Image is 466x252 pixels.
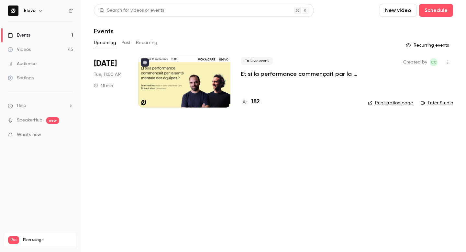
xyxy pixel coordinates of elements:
[136,38,158,48] button: Recurring
[94,27,114,35] h1: Events
[99,7,164,14] div: Search for videos or events
[8,102,73,109] li: help-dropdown-opener
[121,38,131,48] button: Past
[17,117,42,124] a: SpeakerHub
[94,58,117,69] span: [DATE]
[421,100,453,106] a: Enter Studio
[8,32,30,39] div: Events
[8,46,31,53] div: Videos
[94,71,121,78] span: Tue, 11:00 AM
[8,75,34,81] div: Settings
[24,7,36,14] h6: Elevo
[403,40,453,51] button: Recurring events
[8,61,37,67] div: Audience
[241,97,260,106] a: 182
[94,56,128,108] div: Sep 16 Tue, 11:00 AM (Europe/Paris)
[65,132,73,138] iframe: Noticeable Trigger
[17,102,26,109] span: Help
[430,58,438,66] span: Clara Courtillier
[46,117,59,124] span: new
[431,58,437,66] span: CC
[94,38,116,48] button: Upcoming
[94,83,113,88] div: 45 min
[8,236,19,244] span: Pro
[419,4,453,17] button: Schedule
[8,6,18,16] img: Elevo
[23,237,73,243] span: Plan usage
[251,97,260,106] h4: 182
[17,132,41,138] span: What's new
[380,4,416,17] button: New video
[368,100,413,106] a: Registration page
[241,57,273,65] span: Live event
[403,58,427,66] span: Created by
[241,70,358,78] a: Et si la performance commençait par la santé mentale des équipes ?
